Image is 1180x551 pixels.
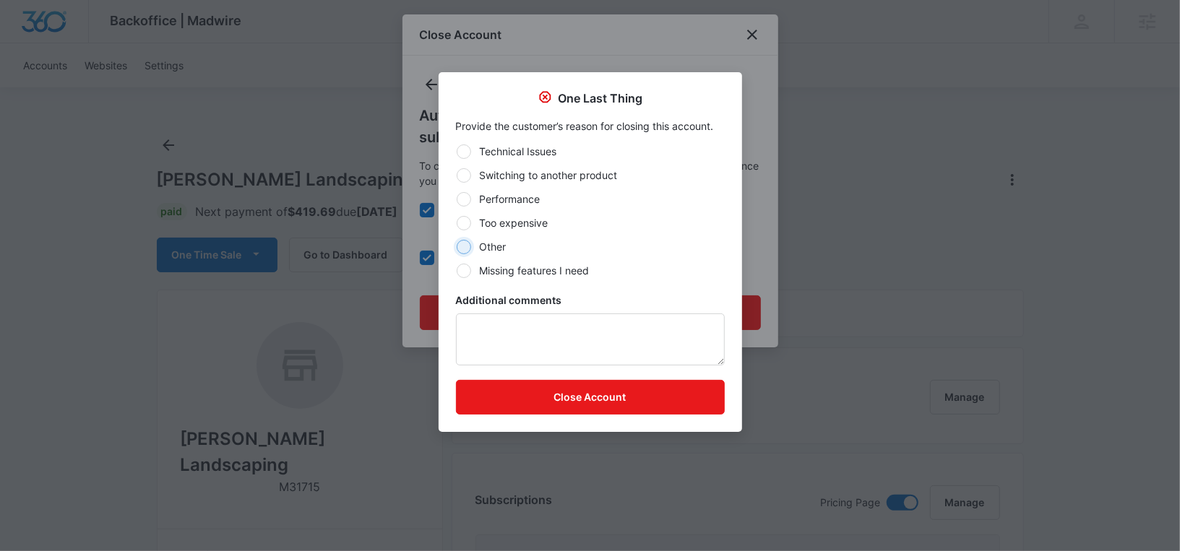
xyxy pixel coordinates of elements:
p: One Last Thing [559,90,643,107]
label: Performance [456,191,725,207]
label: Other [456,239,725,254]
label: Technical Issues [456,144,725,159]
label: Missing features I need [456,263,725,278]
button: Close Account [456,380,725,415]
label: Additional comments [456,292,725,308]
label: Switching to another product [456,168,725,183]
label: Too expensive [456,215,725,230]
p: Provide the customer’s reason for closing this account. [456,118,725,134]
